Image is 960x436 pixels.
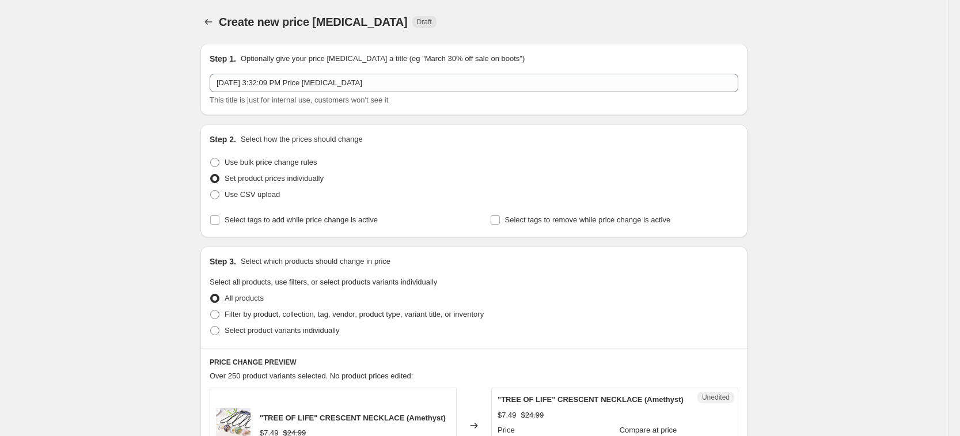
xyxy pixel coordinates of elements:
button: Price change jobs [200,14,217,30]
span: Draft [417,17,432,26]
strike: $24.99 [521,410,544,421]
p: Optionally give your price [MEDICAL_DATA] a title (eg "March 30% off sale on boots") [241,53,525,65]
span: Set product prices individually [225,174,324,183]
p: Select how the prices should change [241,134,363,145]
span: Price [498,426,515,434]
h2: Step 3. [210,256,236,267]
div: $7.49 [498,410,517,421]
span: Create new price [MEDICAL_DATA] [219,16,408,28]
span: Select all products, use filters, or select products variants individually [210,278,437,286]
h2: Step 1. [210,53,236,65]
span: "TREE OF LIFE" CRESCENT NECKLACE (Amethyst) [498,395,684,404]
input: 30% off holiday sale [210,74,738,92]
span: Use bulk price change rules [225,158,317,166]
span: Filter by product, collection, tag, vendor, product type, variant title, or inventory [225,310,484,319]
span: Select tags to remove while price change is active [505,215,671,224]
span: Unedited [702,393,730,402]
span: "TREE OF LIFE" CRESCENT NECKLACE (Amethyst) [260,414,446,422]
span: This title is just for internal use, customers won't see it [210,96,388,104]
span: Use CSV upload [225,190,280,199]
h2: Step 2. [210,134,236,145]
span: Compare at price [620,426,677,434]
span: All products [225,294,264,302]
h6: PRICE CHANGE PREVIEW [210,358,738,367]
span: Select tags to add while price change is active [225,215,378,224]
span: Select product variants individually [225,326,339,335]
p: Select which products should change in price [241,256,390,267]
span: Over 250 product variants selected. No product prices edited: [210,371,413,380]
